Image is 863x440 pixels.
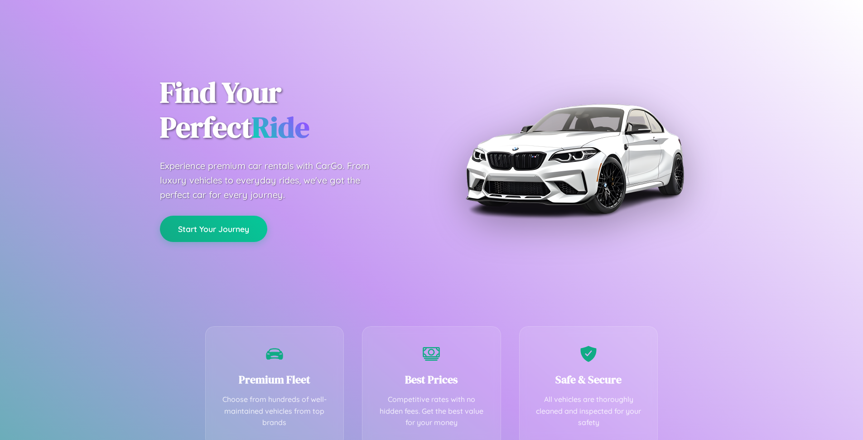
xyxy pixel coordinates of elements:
h3: Best Prices [376,372,487,387]
button: Start Your Journey [160,216,267,242]
p: Experience premium car rentals with CarGo. From luxury vehicles to everyday rides, we've got the ... [160,159,386,202]
h1: Find Your Perfect [160,75,418,145]
span: Ride [252,107,309,147]
h3: Premium Fleet [219,372,330,387]
p: Choose from hundreds of well-maintained vehicles from top brands [219,394,330,429]
img: Premium BMW car rental vehicle [461,45,688,272]
p: All vehicles are thoroughly cleaned and inspected for your safety [533,394,644,429]
p: Competitive rates with no hidden fees. Get the best value for your money [376,394,487,429]
h3: Safe & Secure [533,372,644,387]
